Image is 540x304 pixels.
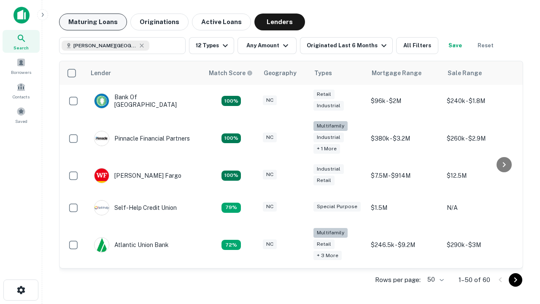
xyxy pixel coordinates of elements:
div: Types [314,68,332,78]
button: Active Loans [192,14,251,30]
th: Mortgage Range [367,61,443,85]
div: Self-help Credit Union [94,200,177,215]
button: Maturing Loans [59,14,127,30]
div: Matching Properties: 14, hasApolloMatch: undefined [221,96,241,106]
button: Save your search to get updates of matches that match your search criteria. [442,37,469,54]
button: Go to next page [509,273,522,287]
div: Matching Properties: 10, hasApolloMatch: undefined [221,240,241,250]
button: Originations [130,14,189,30]
img: picture [94,94,109,108]
div: Industrial [313,133,344,142]
th: Geography [259,61,309,85]
iframe: Chat Widget [498,209,540,250]
button: Lenders [254,14,305,30]
div: Originated Last 6 Months [307,41,389,51]
h6: Match Score [209,68,251,78]
p: Rows per page: [375,275,421,285]
td: $12.5M [443,160,518,192]
div: Mortgage Range [372,68,421,78]
td: $1.5M [367,192,443,224]
a: Borrowers [3,54,40,77]
span: [PERSON_NAME][GEOGRAPHIC_DATA], [GEOGRAPHIC_DATA] [73,42,137,49]
div: Industrial [313,101,344,111]
a: Contacts [3,79,40,102]
button: Reset [472,37,499,54]
div: Pinnacle Financial Partners [94,131,190,146]
div: Sale Range [448,68,482,78]
span: Contacts [13,93,30,100]
button: Originated Last 6 Months [300,37,393,54]
div: Matching Properties: 25, hasApolloMatch: undefined [221,133,241,144]
img: picture [94,238,109,252]
img: capitalize-icon.png [13,7,30,24]
span: Search [13,44,29,51]
img: picture [94,131,109,146]
th: Types [309,61,367,85]
div: Matching Properties: 11, hasApolloMatch: undefined [221,203,241,213]
div: NC [263,202,277,212]
div: NC [263,239,277,249]
button: 12 Types [189,37,234,54]
div: [PERSON_NAME] Fargo [94,168,181,183]
div: Retail [313,90,335,99]
span: Saved [15,118,27,125]
div: Capitalize uses an advanced AI algorithm to match your search with the best lender. The match sco... [209,68,253,78]
td: $7.5M - $914M [367,160,443,192]
div: NC [263,133,277,142]
td: $290k - $3M [443,224,518,266]
td: N/A [443,192,518,224]
a: Search [3,30,40,53]
span: Borrowers [11,69,31,76]
div: Industrial [313,164,344,174]
button: Any Amount [238,37,297,54]
div: Retail [313,176,335,185]
div: Retail [313,239,335,249]
div: Atlantic Union Bank [94,237,169,252]
div: Geography [264,68,297,78]
th: Lender [86,61,204,85]
div: NC [263,95,277,105]
td: $246.5k - $9.2M [367,224,443,266]
div: Multifamily [313,121,348,131]
div: + 3 more [313,251,342,261]
a: Saved [3,103,40,126]
div: + 1 more [313,144,340,154]
img: picture [94,201,109,215]
div: Matching Properties: 15, hasApolloMatch: undefined [221,171,241,181]
button: All Filters [396,37,438,54]
div: NC [263,170,277,179]
div: Lender [91,68,111,78]
th: Capitalize uses an advanced AI algorithm to match your search with the best lender. The match sco... [204,61,259,85]
td: $240k - $1.8M [443,85,518,117]
td: $96k - $2M [367,85,443,117]
div: 50 [424,274,445,286]
div: Multifamily [313,228,348,238]
div: Bank Of [GEOGRAPHIC_DATA] [94,93,195,109]
td: $380k - $3.2M [367,117,443,160]
td: $260k - $2.9M [443,117,518,160]
p: 1–50 of 60 [459,275,490,285]
th: Sale Range [443,61,518,85]
div: Special Purpose [313,202,361,212]
img: picture [94,168,109,183]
